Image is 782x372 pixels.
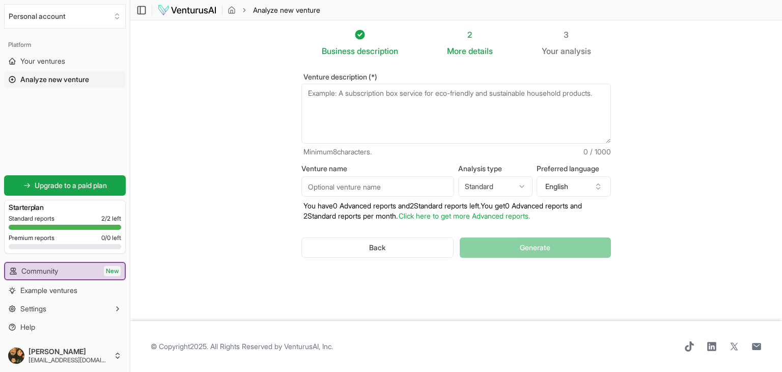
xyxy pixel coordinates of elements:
[561,46,591,56] span: analysis
[9,202,121,212] h3: Starter plan
[4,53,126,69] a: Your ventures
[4,37,126,53] div: Platform
[101,215,121,223] span: 2 / 2 left
[151,341,333,352] span: © Copyright 2025 . All Rights Reserved by .
[228,5,320,15] nav: breadcrumb
[468,46,493,56] span: details
[9,215,54,223] span: Standard reports
[399,211,530,220] a: Click here to get more Advanced reports.
[301,73,611,81] label: Venture description (*)
[447,45,466,57] span: More
[537,165,611,172] label: Preferred language
[4,175,126,196] a: Upgrade to a paid plan
[4,343,126,368] button: [PERSON_NAME][EMAIL_ADDRESS][DOMAIN_NAME]
[29,347,109,356] span: [PERSON_NAME]
[301,237,454,258] button: Back
[4,282,126,299] a: Example ventures
[35,180,107,191] span: Upgrade to a paid plan
[5,263,125,279] a: CommunityNew
[301,176,454,197] input: Optional venture name
[284,342,331,351] a: VenturusAI, Inc
[542,29,591,41] div: 3
[4,301,126,317] button: Settings
[357,46,398,56] span: description
[20,285,77,296] span: Example ventures
[4,71,126,88] a: Analyze new venture
[20,56,65,66] span: Your ventures
[29,356,109,364] span: [EMAIL_ADDRESS][DOMAIN_NAME]
[537,176,611,197] button: English
[253,5,320,15] span: Analyze new venture
[542,45,558,57] span: Your
[4,4,126,29] button: Select an organization
[101,234,121,242] span: 0 / 0 left
[447,29,493,41] div: 2
[21,266,58,276] span: Community
[583,147,611,157] span: 0 / 1000
[20,304,46,314] span: Settings
[301,201,611,221] p: You have 0 Advanced reports and 2 Standard reports left. Y ou get 0 Advanced reports and 2 Standa...
[9,234,54,242] span: Premium reports
[4,319,126,335] a: Help
[303,147,372,157] span: Minimum 8 characters.
[20,74,89,85] span: Analyze new venture
[20,322,35,332] span: Help
[104,266,121,276] span: New
[8,348,24,364] img: ACg8ocJEJ-aS_v17F2wbz-u66y0T3eiKK5_PYxZw1rOST0oDPbG3ql8=s96-c
[157,4,217,16] img: logo
[301,165,454,172] label: Venture name
[322,45,355,57] span: Business
[458,165,533,172] label: Analysis type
